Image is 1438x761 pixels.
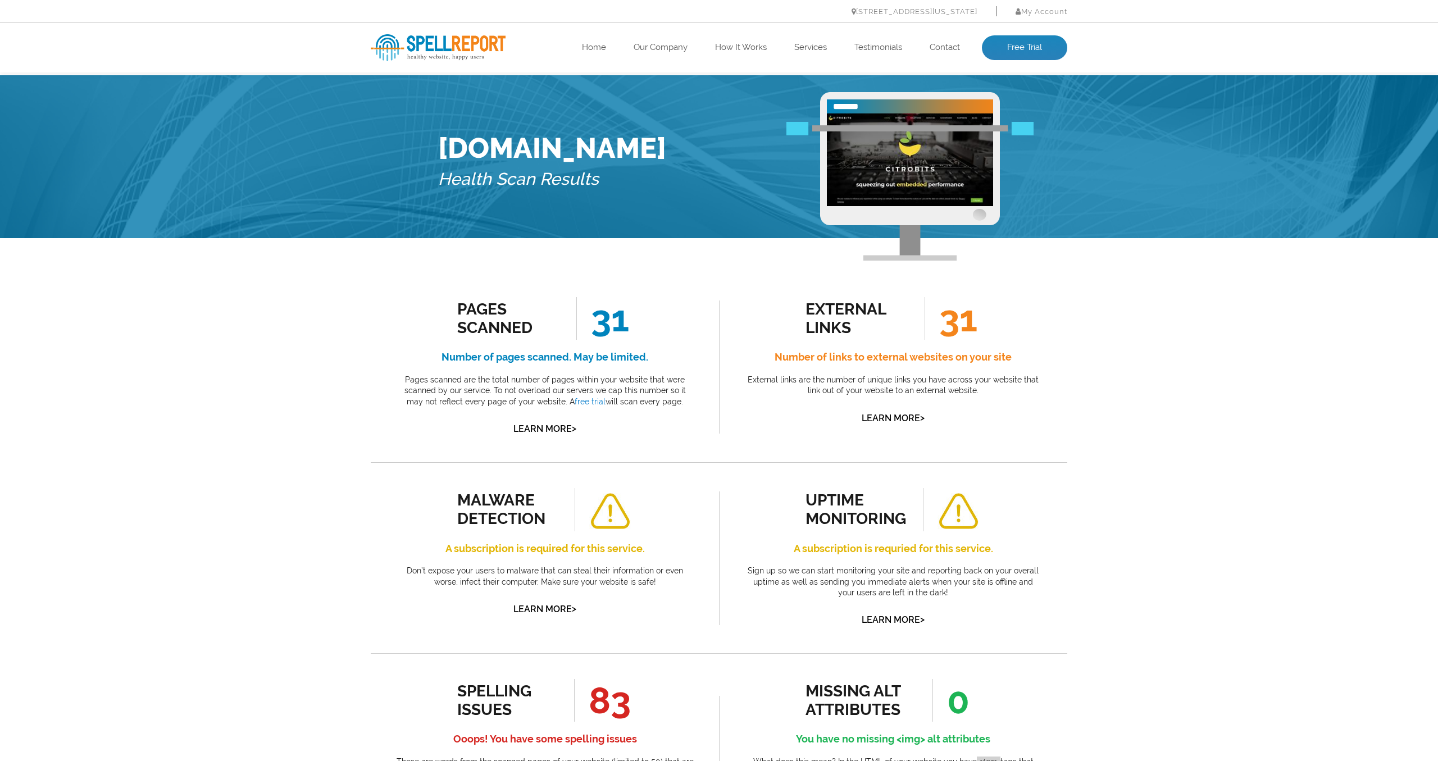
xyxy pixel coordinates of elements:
[806,300,907,337] div: external links
[396,375,694,408] p: Pages scanned are the total number of pages within your website that were scanned by our service....
[513,423,576,434] a: Learn More>
[572,601,576,617] span: >
[862,614,925,625] a: Learn More>
[827,113,993,206] img: Free Website Analysis
[513,604,576,614] a: Learn More>
[744,540,1042,558] h4: A subscription is requried for this service.
[572,421,576,436] span: >
[457,300,559,337] div: Pages Scanned
[457,682,559,719] div: spelling issues
[744,375,1042,397] p: External links are the number of unique links you have across your website that link out of your ...
[932,679,970,722] span: 0
[574,679,631,722] span: 83
[744,566,1042,599] p: Sign up so we can start monitoring your site and reporting back on your overall uptime as well as...
[589,493,631,530] img: alert
[438,131,666,165] h1: [DOMAIN_NAME]
[438,165,666,194] h5: Health Scan Results
[862,413,925,423] a: Learn More>
[575,397,606,406] a: free trial
[938,493,979,530] img: alert
[920,410,925,426] span: >
[396,566,694,587] p: Don’t expose your users to malware that can steal their information or even worse, infect their c...
[786,122,1034,136] img: Free Webiste Analysis
[820,92,1000,261] img: Free Webiste Analysis
[920,612,925,627] span: >
[457,491,559,528] div: malware detection
[396,730,694,748] h4: Ooops! You have some spelling issues
[744,348,1042,366] h4: Number of links to external websites on your site
[806,682,907,719] div: missing alt attributes
[396,348,694,366] h4: Number of pages scanned. May be limited.
[744,730,1042,748] h4: You have no missing <img> alt attributes
[576,297,629,340] span: 31
[806,491,907,528] div: uptime monitoring
[396,540,694,558] h4: A subscription is required for this service.
[925,297,977,340] span: 31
